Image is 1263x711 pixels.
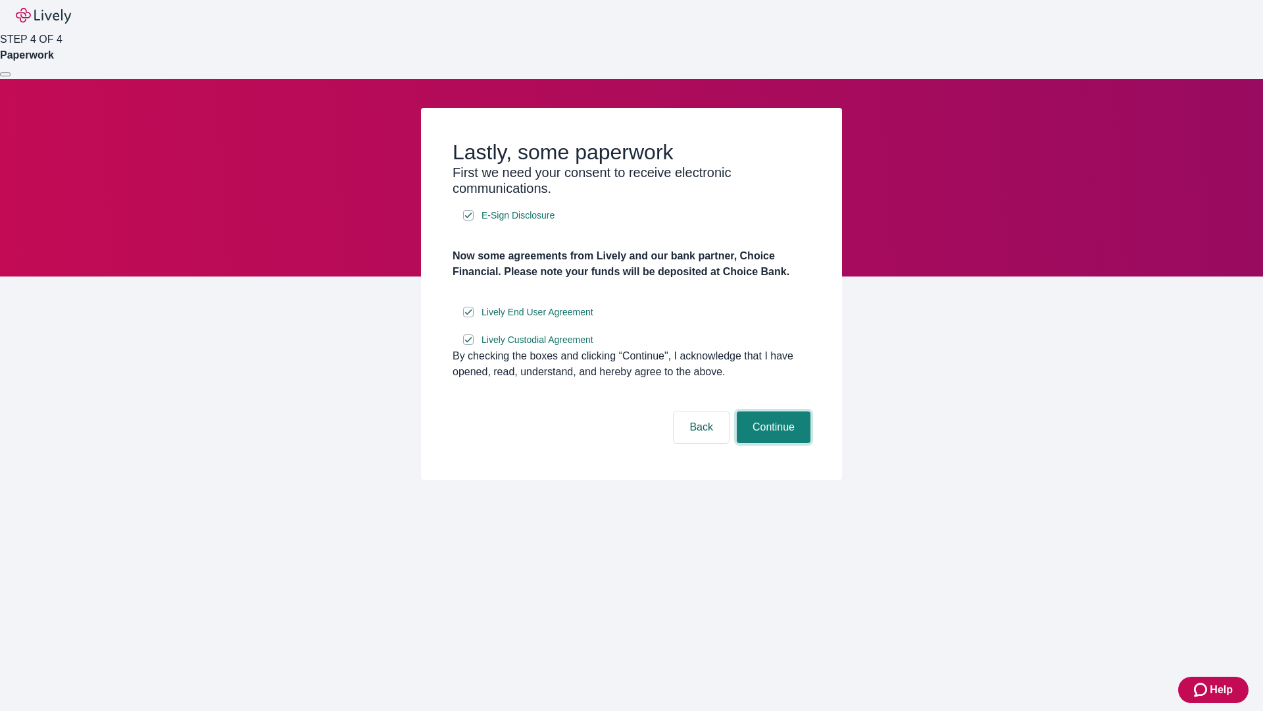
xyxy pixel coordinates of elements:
span: Help [1210,682,1233,698]
button: Back [674,411,729,443]
button: Continue [737,411,810,443]
span: E-Sign Disclosure [482,209,555,223]
button: Zendesk support iconHelp [1178,677,1249,703]
a: e-sign disclosure document [479,332,596,348]
img: Lively [16,8,71,24]
h3: First we need your consent to receive electronic communications. [453,165,810,196]
a: e-sign disclosure document [479,207,557,224]
a: e-sign disclosure document [479,304,596,321]
span: Lively Custodial Agreement [482,333,593,347]
h4: Now some agreements from Lively and our bank partner, Choice Financial. Please note your funds wi... [453,248,810,280]
h2: Lastly, some paperwork [453,140,810,165]
svg: Zendesk support icon [1194,682,1210,698]
span: Lively End User Agreement [482,305,593,319]
div: By checking the boxes and clicking “Continue", I acknowledge that I have opened, read, understand... [453,348,810,380]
